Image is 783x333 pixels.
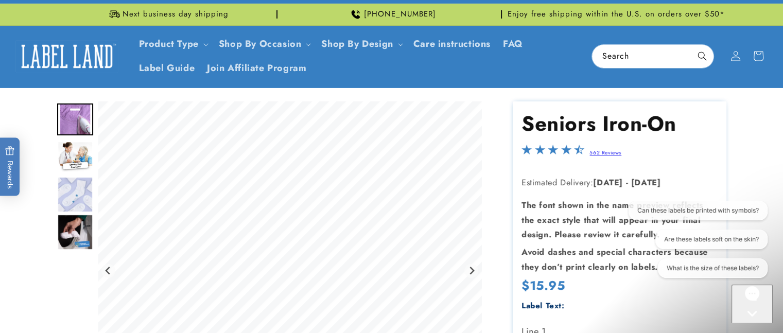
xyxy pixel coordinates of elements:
span: FAQ [503,38,523,50]
button: Next slide [464,264,478,278]
span: 4.4-star overall rating [521,147,584,159]
img: Iron on name label being ironed to shirt [57,103,93,135]
strong: The font shown in the name preview reflects the exact style that will appear in your final design... [521,199,703,241]
summary: Product Type [133,32,213,56]
span: Enjoy free shipping within the U.S. on orders over $50* [508,9,725,20]
img: Nurse with an elderly woman and an iron on label [57,141,93,173]
strong: [DATE] [631,177,661,188]
span: Next business day shipping [123,9,229,20]
span: Rewards [5,146,15,188]
label: Label Text: [521,300,565,311]
span: Shop By Occasion [219,38,302,50]
img: Nursing Home Iron-On - Label Land [57,214,93,250]
a: FAQ [497,32,529,56]
div: Announcement [282,4,502,25]
button: Search [691,45,714,67]
a: Product Type [139,37,199,50]
iframe: Sign Up via Text for Offers [8,251,130,282]
span: Label Guide [139,62,195,74]
img: Nursing Home Iron-On - Label Land [57,177,93,213]
a: Label Guide [133,56,201,80]
span: [PHONE_NUMBER] [364,9,436,20]
a: Label Land [12,37,123,76]
summary: Shop By Occasion [213,32,316,56]
div: Go to slide 4 [57,214,93,250]
strong: Avoid dashes and special characters because they don’t print clearly on labels. [521,246,708,273]
span: Care instructions [413,38,491,50]
summary: Shop By Design [315,32,407,56]
iframe: Gorgias live chat messenger [732,285,773,323]
div: Go to slide 1 [57,101,93,137]
a: Join Affiliate Program [201,56,312,80]
iframe: Gorgias live chat conversation starters [614,201,773,287]
div: Announcement [57,4,277,25]
a: Shop By Design [321,37,393,50]
a: Care instructions [407,32,497,56]
p: Estimated Delivery: [521,176,717,190]
strong: [DATE] [593,177,623,188]
span: Join Affiliate Program [207,62,306,74]
div: Announcement [506,4,726,25]
span: $15.95 [521,276,565,294]
div: Go to slide 2 [57,139,93,175]
h1: Seniors Iron-On [521,110,717,137]
strong: - [626,177,629,188]
div: Go to slide 3 [57,177,93,213]
img: Label Land [15,40,118,72]
a: 562 Reviews - open in a new tab [589,149,621,156]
